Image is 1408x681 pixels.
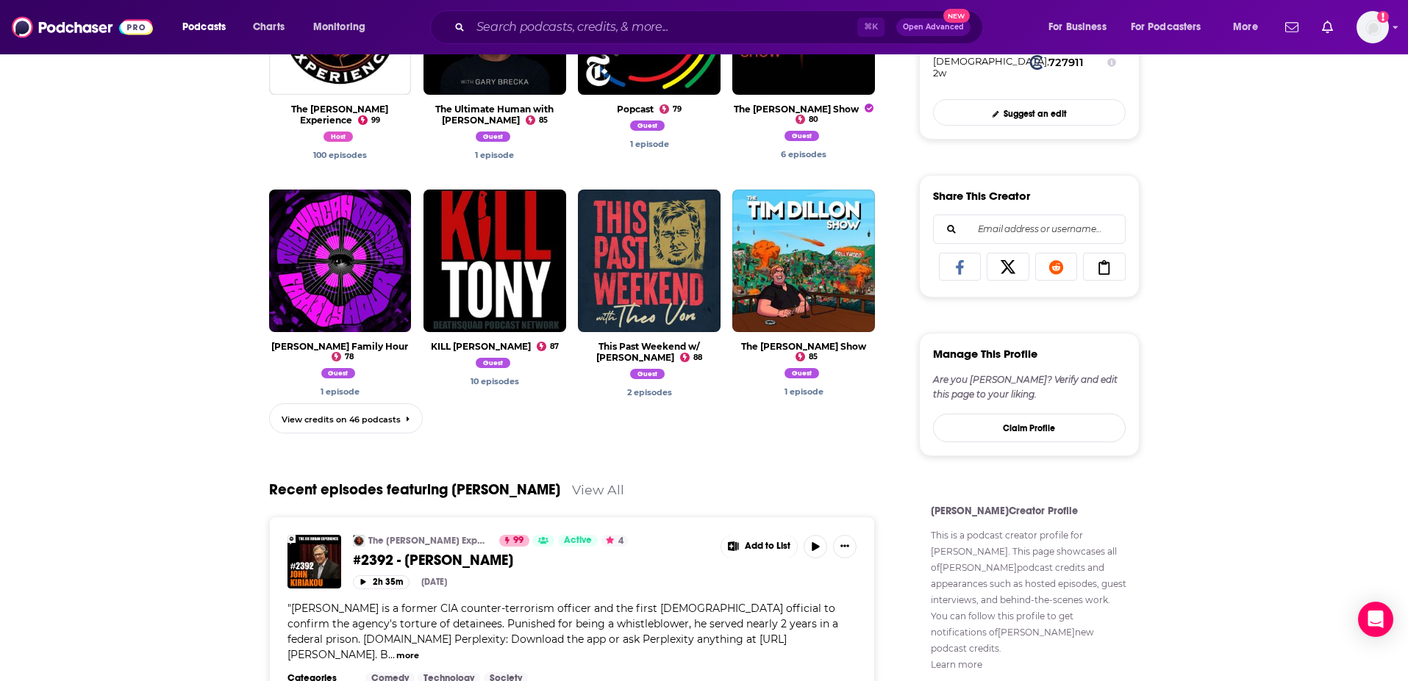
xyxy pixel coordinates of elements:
[946,215,1113,243] input: Email address or username...
[734,104,873,115] span: The [PERSON_NAME] Show
[1357,11,1389,43] img: User Profile
[358,115,380,125] a: 99
[630,371,668,381] a: Joe Rogan
[630,369,665,379] span: Guest
[324,131,353,142] span: Host
[388,648,395,661] span: ...
[172,15,245,39] button: open menu
[1131,17,1201,37] span: For Podcasters
[353,575,410,589] button: 2h 35m
[933,189,1030,203] h3: Share This Creator
[243,15,293,39] a: Charts
[271,341,408,352] a: Duncan Trussell Family Hour
[332,352,354,361] a: 78
[630,120,665,131] span: Guest
[282,414,401,425] span: View credits on 46 podcasts
[741,341,866,352] a: The Tim Dillon Show
[833,535,857,558] button: Show More Button
[476,358,510,368] span: Guest
[1377,11,1389,23] svg: Add a profile image
[558,535,598,547] a: Active
[745,541,790,552] span: Add to List
[896,18,971,36] button: Open AdvancedNew
[734,104,873,115] a: The Adam Carolla Show
[630,139,669,149] a: Joe Rogan
[476,360,514,370] a: Joe Rogan
[987,253,1029,281] a: Share on X/Twitter
[857,18,885,37] span: ⌘ K
[785,370,823,381] a: Joe Rogan
[601,535,628,547] button: 4
[303,15,385,39] button: open menu
[933,55,1049,79] span: 6949 hours, 16 minutes, 33 seconds
[1358,602,1393,637] div: Open Intercom Messenger
[933,215,1126,244] div: Search followers
[435,104,554,126] a: The Ultimate Human with Gary Brecka
[499,535,529,547] a: 99
[1038,15,1125,39] button: open menu
[781,149,826,159] a: Joe Rogan
[444,10,997,44] div: Search podcasts, credits, & more...
[693,355,702,361] span: 88
[617,104,654,115] a: Popcast
[1223,15,1276,39] button: open menu
[785,386,823,397] a: Joe Rogan
[513,533,523,548] span: 99
[371,118,380,123] span: 99
[796,115,818,124] a: 80
[931,527,1128,673] p: This is a podcast creator profile for . This page showcases all of [PERSON_NAME] podcast credits ...
[476,134,514,144] a: Joe Rogan
[572,482,624,497] a: View All
[809,117,818,123] span: 80
[182,17,226,37] span: Podcasts
[431,341,531,352] a: KILL TONY
[809,354,818,360] span: 85
[1107,55,1116,70] button: Show Info
[253,17,285,37] span: Charts
[1035,253,1078,281] a: Share on Reddit
[596,341,700,363] a: This Past Weekend w/ Theo Von
[321,368,356,378] span: Guest
[550,344,559,350] span: 87
[1357,11,1389,43] span: Logged in as juliencgreco
[564,533,592,548] span: Active
[353,551,513,569] span: #2392 - [PERSON_NAME]
[630,123,668,133] a: Joe Rogan
[12,13,153,41] img: Podchaser - Follow, Share and Rate Podcasts
[321,370,360,381] a: Joe Rogan
[291,104,388,126] a: The Joe Rogan Experience
[785,133,823,143] a: Joe Rogan
[471,376,519,386] a: Joe Rogan
[353,551,710,569] a: #2392 - [PERSON_NAME]
[269,480,560,499] a: Recent episodes featuring [PERSON_NAME]
[796,352,818,361] a: 85
[785,368,819,378] span: Guest
[939,253,982,281] a: Share on Facebook
[785,131,819,141] span: Guest
[673,107,682,112] span: 79
[1357,11,1389,43] button: Show profile menu
[933,372,1126,402] div: Are you [PERSON_NAME]? Verify and edit this page to your liking.
[943,9,970,23] span: New
[1279,15,1304,40] a: Show notifications dropdown
[1233,17,1258,37] span: More
[368,535,490,547] a: The [PERSON_NAME] Experience
[324,134,357,144] a: Joe Rogan
[1316,15,1339,40] a: Show notifications dropdown
[526,115,548,125] a: 85
[1048,17,1107,37] span: For Business
[471,15,857,39] input: Search podcasts, credits, & more...
[313,17,365,37] span: Monitoring
[1029,55,1044,70] img: Podchaser Creator ID logo
[931,659,982,670] a: Show additional information
[933,99,1126,125] a: Suggest an edit
[287,535,341,588] img: #2392 - John Kiriakou
[931,505,1128,517] h4: [PERSON_NAME] Creator Profile
[931,546,1008,557] a: [PERSON_NAME]
[313,150,367,160] a: Joe Rogan
[680,353,702,362] a: 88
[421,577,447,587] div: [DATE]
[1121,15,1223,39] button: open menu
[537,342,559,351] a: 87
